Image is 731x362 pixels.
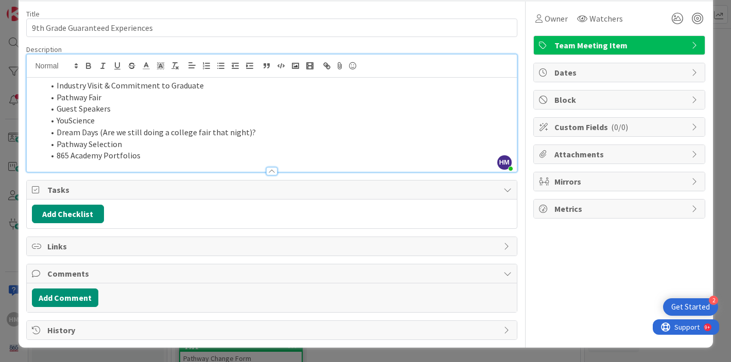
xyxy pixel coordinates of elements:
span: Mirrors [554,175,686,188]
span: Support [22,2,47,14]
li: YouScience [44,115,512,126]
span: Watchers [589,12,623,25]
label: Title [26,9,40,19]
span: Links [47,240,498,252]
span: History [47,324,498,336]
span: Owner [545,12,568,25]
span: Block [554,94,686,106]
li: Pathway Selection [44,138,512,150]
div: 2 [709,296,718,305]
span: Custom Fields [554,121,686,133]
li: Industry Visit & Commitment to Graduate [44,80,512,92]
input: type card name here... [26,19,517,37]
span: HM [497,155,512,170]
button: Add Comment [32,288,98,307]
li: Dream Days (Are we still doing a college fair that night)? [44,126,512,138]
span: Dates [554,66,686,79]
li: 865 Academy Portfolios [44,150,512,161]
span: Comments [47,267,498,280]
div: Open Get Started checklist, remaining modules: 2 [663,298,718,316]
li: Pathway Fair [44,92,512,103]
span: Description [26,45,62,54]
span: Tasks [47,184,498,196]
button: Add Checklist [32,205,104,223]
span: ( 0/0 ) [611,122,628,132]
span: Attachments [554,148,686,160]
li: Guest Speakers [44,103,512,115]
span: Team Meeting Item [554,39,686,51]
div: Get Started [671,302,710,312]
div: 9+ [52,4,57,12]
span: Metrics [554,203,686,215]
